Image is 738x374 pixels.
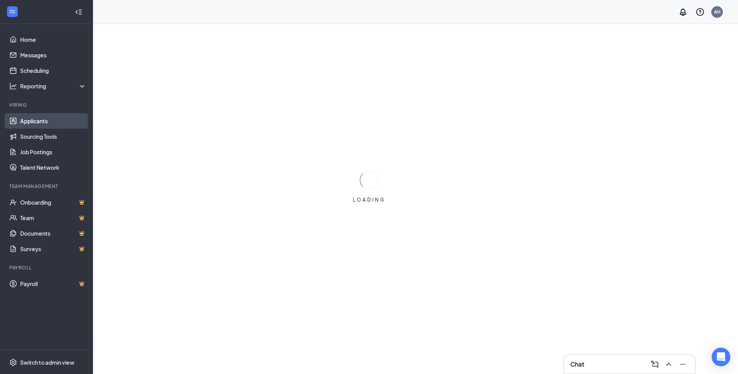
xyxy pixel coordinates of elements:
[650,360,659,369] svg: ComposeMessage
[20,210,86,226] a: TeamCrown
[570,360,584,369] h3: Chat
[20,144,86,160] a: Job Postings
[664,360,673,369] svg: ChevronUp
[350,196,389,203] div: LOADING
[20,63,86,78] a: Scheduling
[20,129,86,144] a: Sourcing Tools
[9,264,85,271] div: Payroll
[20,195,86,210] a: OnboardingCrown
[9,183,85,190] div: Team Management
[9,102,85,108] div: Hiring
[20,358,74,366] div: Switch to admin view
[20,241,86,257] a: SurveysCrown
[9,82,17,90] svg: Analysis
[714,9,721,15] div: AH
[9,8,16,16] svg: WorkstreamLogo
[20,32,86,47] a: Home
[20,47,86,63] a: Messages
[20,276,86,291] a: PayrollCrown
[678,360,687,369] svg: Minimize
[20,82,87,90] div: Reporting
[20,160,86,175] a: Talent Network
[695,7,705,17] svg: QuestionInfo
[676,358,689,371] button: Minimize
[20,113,86,129] a: Applicants
[662,358,675,371] button: ChevronUp
[9,358,17,366] svg: Settings
[678,7,688,17] svg: Notifications
[712,348,730,366] div: Open Intercom Messenger
[649,358,661,371] button: ComposeMessage
[20,226,86,241] a: DocumentsCrown
[75,8,83,16] svg: Collapse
